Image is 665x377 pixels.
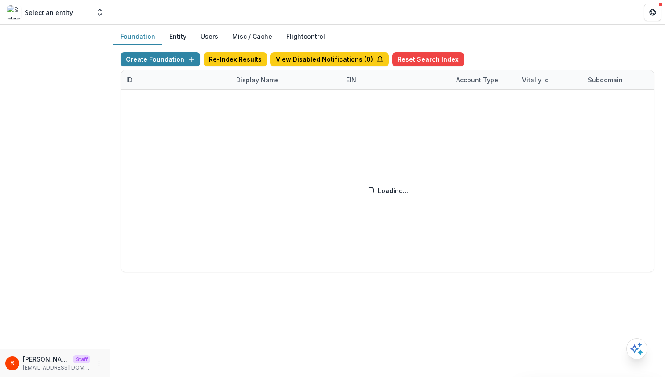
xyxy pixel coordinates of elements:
p: Select an entity [25,8,73,17]
button: Open AI Assistant [626,338,647,359]
p: [PERSON_NAME] [23,355,69,364]
button: Get Help [644,4,661,21]
div: Raj [11,360,14,366]
a: Flightcontrol [286,32,325,41]
button: Foundation [113,28,162,45]
button: More [94,358,104,369]
img: Select an entity [7,5,21,19]
p: [EMAIL_ADDRESS][DOMAIN_NAME] [23,364,90,372]
button: Misc / Cache [225,28,279,45]
button: Open entity switcher [94,4,106,21]
p: Staff [73,355,90,363]
button: Entity [162,28,194,45]
button: Users [194,28,225,45]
